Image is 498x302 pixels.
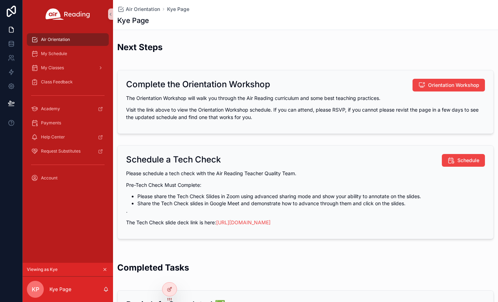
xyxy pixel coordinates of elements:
[137,193,485,200] li: Please share the Tech Check Slides in Zoom using advanced sharing mode and show your ability to a...
[117,262,189,273] h2: Completed Tasks
[41,148,81,154] span: Request Substitutes
[117,16,149,25] h1: Kye Page
[41,175,58,181] span: Account
[126,219,485,226] p: The Tech Check slide deck link is here:
[49,286,71,293] p: Kye Page
[428,82,479,89] span: Orientation Workshop
[41,65,64,71] span: My Classes
[27,33,109,46] a: Air Orientation
[41,134,65,140] span: Help Center
[117,41,162,53] h2: Next Steps
[27,61,109,74] a: My Classes
[41,120,61,126] span: Payments
[27,145,109,158] a: Request Substitutes
[167,6,189,13] a: Kye Page
[27,47,109,60] a: My Schedule
[23,28,113,194] div: scrollable content
[27,172,109,184] a: Account
[41,37,70,42] span: Air Orientation
[32,285,39,294] span: KP
[413,79,485,91] button: Orientation Workshop
[126,79,270,90] h2: Complete the Orientation Workshop
[126,6,160,13] span: Air Orientation
[41,106,60,112] span: Academy
[27,131,109,143] a: Help Center
[126,181,485,189] p: Pre-Tech Check Must Complete:
[41,79,73,85] span: Class Feedback
[126,207,485,214] p: .
[216,219,271,225] a: [URL][DOMAIN_NAME]
[46,8,90,20] img: App logo
[442,154,485,167] button: Schedule
[126,154,221,165] h2: Schedule a Tech Check
[117,6,160,13] a: Air Orientation
[137,200,485,207] li: Share the Tech Check slides in Google Meet and demonstrate how to advance through them and click ...
[457,157,479,164] span: Schedule
[126,106,485,121] p: Visit the link above to view the Orientation Workshop schedule. If you can attend, please RSVP, i...
[27,102,109,115] a: Academy
[27,76,109,88] a: Class Feedback
[27,117,109,129] a: Payments
[126,170,485,177] p: Please schedule a tech check with the Air Reading Teacher Quality Team.
[27,267,58,272] span: Viewing as Kye
[126,94,485,102] p: The Orientation Workshop will walk you through the Air Reading curriculum and some best teaching ...
[41,51,67,57] span: My Schedule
